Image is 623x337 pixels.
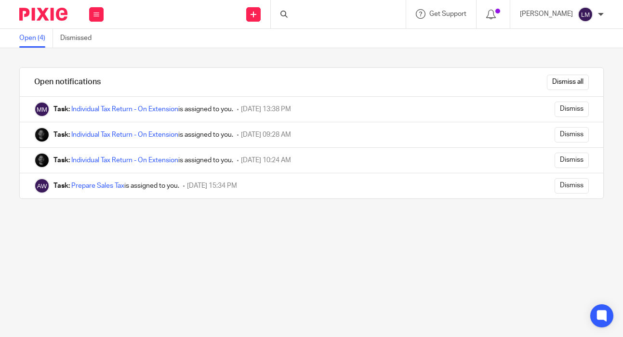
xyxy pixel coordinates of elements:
div: is assigned to you. [53,181,179,191]
span: [DATE] 13:38 PM [241,106,291,113]
div: is assigned to you. [53,104,233,114]
input: Dismiss [555,153,589,168]
a: Individual Tax Return - On Extension [71,106,178,113]
input: Dismiss [555,178,589,194]
b: Task: [53,182,70,189]
img: svg%3E [578,7,593,22]
img: Chris Nowicki [34,153,50,168]
b: Task: [53,106,70,113]
h1: Open notifications [34,77,101,87]
span: [DATE] 09:28 AM [241,131,291,138]
input: Dismiss all [547,75,589,90]
img: Alexis Witkowski [34,178,50,194]
span: [DATE] 15:34 PM [187,182,237,189]
input: Dismiss [555,102,589,117]
a: Dismissed [60,29,99,48]
img: Morgan Muriel [34,102,50,117]
span: Get Support [429,11,466,17]
a: Individual Tax Return - On Extension [71,131,178,138]
span: [DATE] 10:24 AM [241,157,291,164]
a: Individual Tax Return - On Extension [71,157,178,164]
input: Dismiss [555,127,589,143]
div: is assigned to you. [53,130,233,140]
b: Task: [53,131,70,138]
b: Task: [53,157,70,164]
p: [PERSON_NAME] [520,9,573,19]
a: Prepare Sales Tax [71,182,124,189]
div: is assigned to you. [53,156,233,165]
a: Open (4) [19,29,53,48]
img: Pixie [19,8,67,21]
img: Chris Nowicki [34,127,50,143]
